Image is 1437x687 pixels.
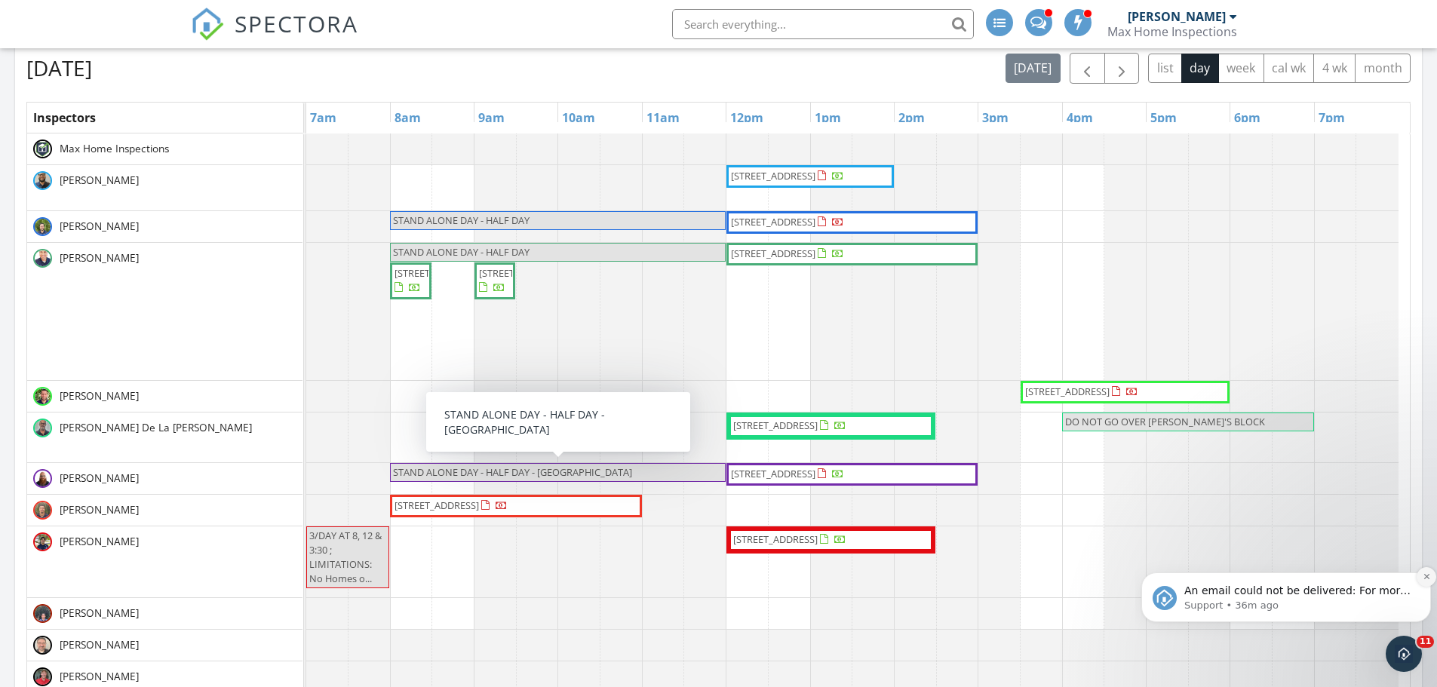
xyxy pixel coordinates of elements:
span: [PERSON_NAME] [57,669,142,684]
span: 11 [1417,636,1434,648]
button: Previous day [1070,53,1105,84]
span: [STREET_ADDRESS] [395,266,479,280]
span: [STREET_ADDRESS] [395,498,479,512]
img: screenshot_20240521_135947.png [33,387,52,406]
a: 6pm [1230,106,1264,130]
div: Max Home Inspections [1107,24,1237,39]
button: 4 wk [1313,54,1356,83]
span: [PERSON_NAME] [57,219,142,234]
span: [STREET_ADDRESS] [731,169,815,182]
span: [STREET_ADDRESS] [731,215,815,228]
span: [STREET_ADDRESS] [731,247,815,260]
span: STAND ALONE DAY - HALF DAY [393,245,530,259]
button: cal wk [1264,54,1315,83]
a: 1pm [811,106,845,130]
span: [PERSON_NAME] [57,637,142,652]
span: DO NOT GO OVER [PERSON_NAME]'S BLOCK [1065,415,1265,428]
a: 7am [306,106,340,130]
span: [PERSON_NAME] [57,173,142,188]
iframe: Intercom live chat [1386,636,1422,672]
span: [PERSON_NAME] [57,471,142,486]
img: 20230703_153618min_1.jpg [33,249,52,268]
a: 7pm [1315,106,1349,130]
h2: [DATE] [26,53,92,83]
img: img_2117minmin_2min.jpg [33,171,52,190]
img: jim_d_wpi_4.jpeg [33,667,52,686]
button: list [1148,54,1182,83]
button: Next day [1104,53,1140,84]
span: 3/DAY AT 8, 12 & 3:30 ; LIMITATIONS: No Homes o... [309,529,382,586]
span: [STREET_ADDRESS] [731,467,815,480]
a: 12pm [726,106,767,130]
span: [STREET_ADDRESS] [1025,385,1110,398]
span: [PERSON_NAME] [57,250,142,265]
span: Inspectors [33,109,96,126]
a: 3pm [978,106,1012,130]
img: 20230630_181745min.jpg [33,419,52,437]
iframe: Intercom notifications message [1135,541,1437,646]
a: 4pm [1063,106,1097,130]
button: week [1218,54,1264,83]
span: [STREET_ADDRESS] [733,419,818,432]
input: Search everything... [672,9,974,39]
span: STAND ALONE DAY - HALF DAY - [GEOGRAPHIC_DATA] [393,465,632,479]
img: screenshot_20250418_163926.png [33,140,52,158]
span: Max Home Inspections [57,141,172,156]
span: [PERSON_NAME] [57,606,142,621]
button: [DATE] [1006,54,1061,83]
span: SPECTORA [235,8,358,39]
span: [PERSON_NAME] [57,388,142,403]
img: The Best Home Inspection Software - Spectora [191,8,224,41]
span: [STREET_ADDRESS] [733,532,818,546]
span: STAND ALONE DAY - HALF DAY [393,213,530,227]
a: 8am [391,106,425,130]
img: 20250307_102244_1.jpg [33,532,52,551]
button: month [1355,54,1411,83]
a: 9am [474,106,508,130]
img: alejandrollarena.jpg [33,217,52,236]
span: [STREET_ADDRESS] [479,266,563,280]
a: 5pm [1147,106,1181,130]
a: 11am [643,106,683,130]
span: [PERSON_NAME] [57,534,142,549]
img: 20240517_115644.jpg [33,501,52,520]
a: 2pm [895,106,929,130]
div: [PERSON_NAME] [1128,9,1226,24]
a: 10am [558,106,599,130]
a: SPECTORA [191,20,358,52]
img: oscarvarela.jpg [33,604,52,623]
span: [PERSON_NAME] [57,502,142,517]
img: img_0254min.jpg [33,469,52,488]
button: day [1181,54,1219,83]
span: [PERSON_NAME] De La [PERSON_NAME] [57,420,255,435]
img: screenshot_20240521_140248.png [33,636,52,655]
